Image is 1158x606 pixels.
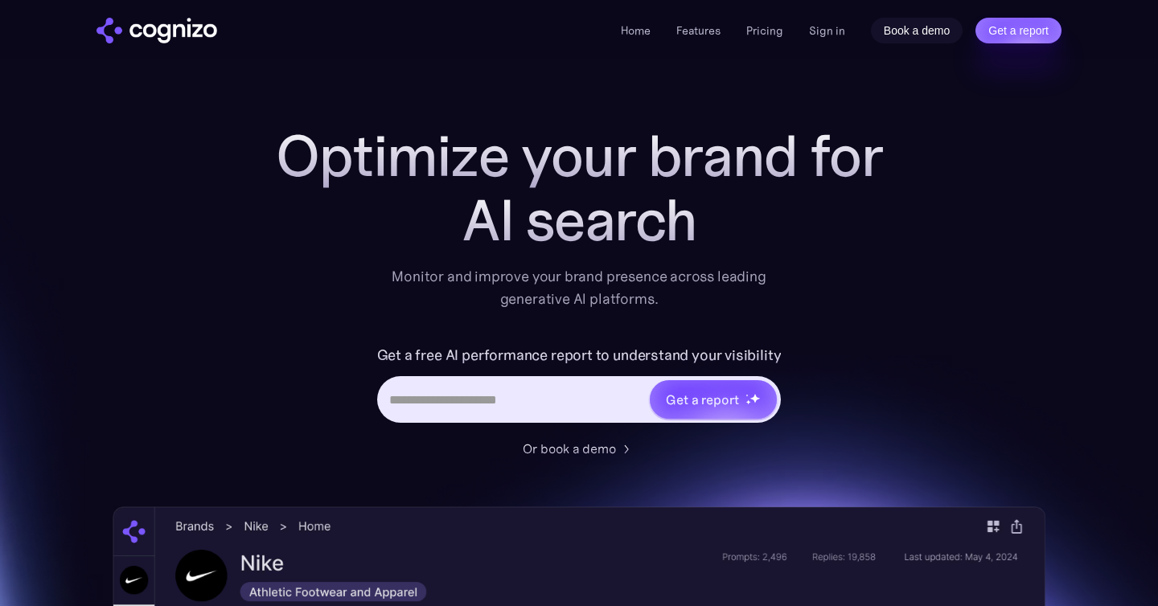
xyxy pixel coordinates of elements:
a: Book a demo [871,18,963,43]
a: Get a reportstarstarstar [648,379,778,420]
img: cognizo logo [96,18,217,43]
a: Sign in [809,21,845,40]
a: Pricing [746,23,783,38]
img: star [745,394,748,396]
form: Hero URL Input Form [377,342,782,431]
a: Home [621,23,651,38]
img: star [749,393,760,403]
a: Features [676,23,721,38]
h1: Optimize your brand for [257,124,901,188]
a: home [96,18,217,43]
div: Monitor and improve your brand presence across leading generative AI platforms. [381,265,777,310]
a: Or book a demo [523,439,635,458]
label: Get a free AI performance report to understand your visibility [377,342,782,368]
div: AI search [257,188,901,252]
div: Or book a demo [523,439,616,458]
a: Get a report [975,18,1061,43]
div: Get a report [666,390,738,409]
img: star [745,399,751,405]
